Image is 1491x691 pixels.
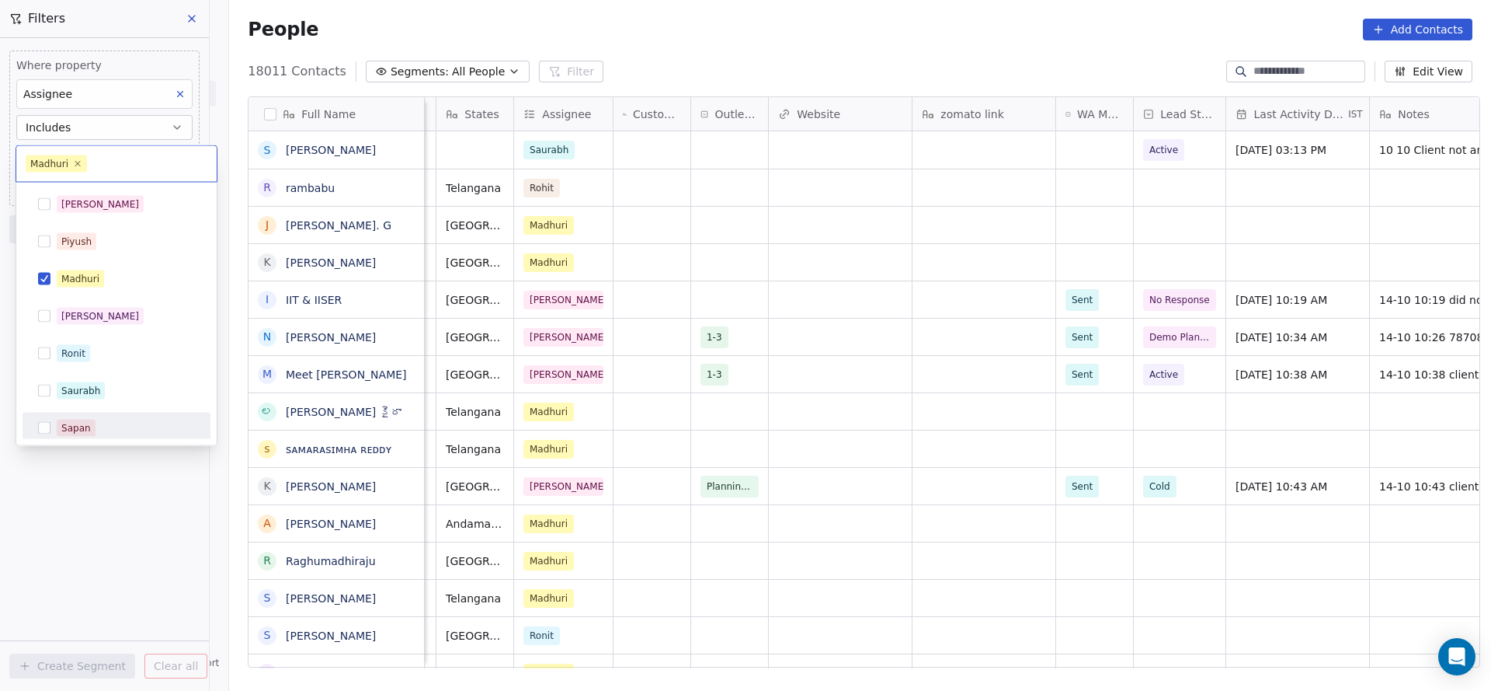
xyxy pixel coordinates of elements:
[61,421,91,435] div: Sapan
[61,309,139,323] div: [PERSON_NAME]
[61,272,99,286] div: Madhuri
[30,157,68,171] div: Madhuri
[61,384,100,398] div: Saurabh
[61,347,85,361] div: Ronit
[61,235,92,249] div: Piyush
[61,197,139,211] div: [PERSON_NAME]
